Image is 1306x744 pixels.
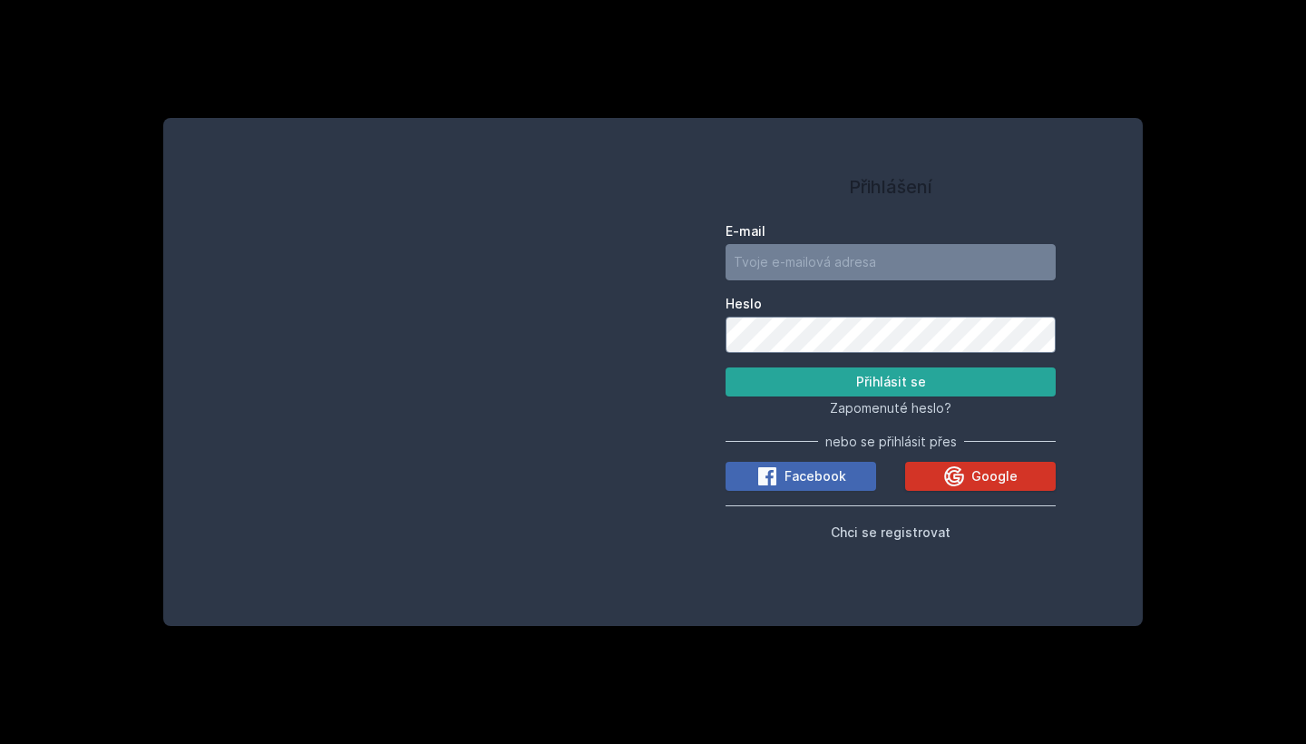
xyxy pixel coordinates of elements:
span: nebo se přihlásit přes [825,433,957,451]
label: E-mail [726,222,1056,240]
h1: Přihlášení [726,173,1056,201]
label: Heslo [726,295,1056,313]
span: Chci se registrovat [831,524,950,540]
input: Tvoje e-mailová adresa [726,244,1056,280]
button: Google [905,462,1056,491]
span: Facebook [785,467,846,485]
span: Zapomenuté heslo? [830,400,951,416]
button: Facebook [726,462,876,491]
span: Google [971,467,1018,485]
button: Chci se registrovat [831,521,950,543]
button: Přihlásit se [726,367,1056,396]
